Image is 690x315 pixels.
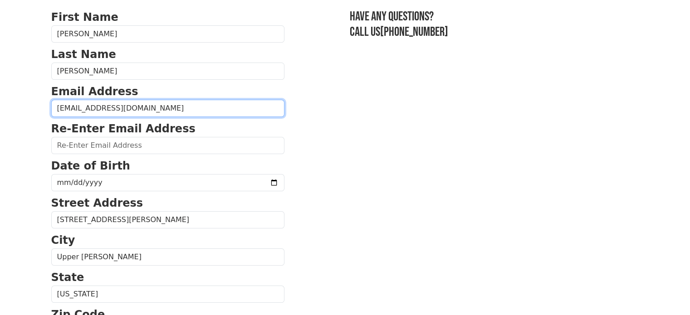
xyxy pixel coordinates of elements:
[51,137,284,154] input: Re-Enter Email Address
[350,24,639,40] h3: Call us
[51,48,116,61] strong: Last Name
[51,271,84,284] strong: State
[51,11,118,24] strong: First Name
[51,100,284,117] input: Email Address
[51,211,284,228] input: Street Address
[380,24,448,39] a: [PHONE_NUMBER]
[51,248,284,266] input: City
[51,122,196,135] strong: Re-Enter Email Address
[51,197,143,209] strong: Street Address
[51,25,284,43] input: First Name
[51,85,138,98] strong: Email Address
[350,9,639,24] h3: Have any questions?
[51,160,130,172] strong: Date of Birth
[51,234,75,247] strong: City
[51,63,284,80] input: Last Name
